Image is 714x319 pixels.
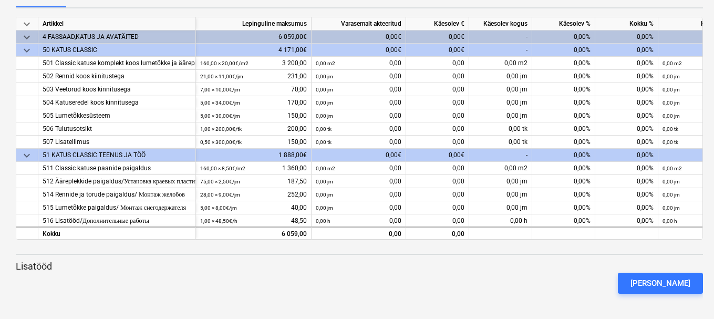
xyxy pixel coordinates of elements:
div: 0,00 [316,175,401,188]
div: Varasemalt akteeritud [312,17,406,30]
small: 0,00 jm [316,74,333,79]
div: 200,00 [200,122,307,136]
div: 515 Lumetõkke paigaldus/ Монтаж снегодержателя [43,201,191,214]
div: 0,00 [406,214,469,228]
div: 503 Veetorud koos kinnitusega [43,83,191,96]
div: 0,00 jm [469,70,532,83]
div: 514 Rennide ja torude paigaldus/ Монтаж желобов [43,188,191,201]
small: 5,00 × 30,00€ / jm [200,113,240,119]
small: 0,00 jm [316,113,333,119]
div: 51 KATUS CLASSIC TEENUS JA TÖÖ [43,149,191,162]
small: 160,00 × 20,00€ / m2 [200,60,249,66]
div: 70,00 [200,83,307,96]
div: 50 KATUS CLASSIC [43,44,191,57]
div: 1 360,00 [200,162,307,175]
small: 0,00 jm [663,113,680,119]
small: 0,00 m2 [316,60,335,66]
div: 0,00 [316,57,401,70]
span: keyboard_arrow_down [20,31,33,44]
div: 0,00 [316,188,401,201]
div: 0,00% [595,83,658,96]
small: 0,00 jm [316,100,333,106]
div: 0,00 m2 [469,57,532,70]
div: Käesolev kogus [469,17,532,30]
div: 504 Katuseredel koos kinnitusega [43,96,191,109]
div: 0,00 [406,57,469,70]
div: Käesolev % [532,17,595,30]
div: 0,00 [316,96,401,109]
div: 0,00% [595,30,658,44]
div: 0,00 [316,70,401,83]
div: 0,00% [595,162,658,175]
span: keyboard_arrow_down [20,44,33,57]
div: 0,00 jm [469,109,532,122]
div: 4 171,00€ [196,44,312,57]
div: 150,00 [200,109,307,122]
div: 0,00€ [406,44,469,57]
div: 501 Classic katuse komplekt koos lumetõkke ja ääreplekidega [43,57,191,70]
small: 0,00 h [316,218,330,224]
div: 0,00 [316,214,401,228]
div: 0,00% [532,149,595,162]
div: 0,00% [532,214,595,228]
small: 28,00 × 9,00€ / jm [200,192,240,198]
small: 0,00 tk [663,139,678,145]
div: 0,00€ [312,149,406,162]
div: 187,50 [200,175,307,188]
div: 0,00 [406,201,469,214]
div: Käesolev € [406,17,469,30]
div: Artikkel [38,17,196,30]
div: 0,00 jm [469,96,532,109]
small: 0,00 jm [316,192,333,198]
small: 0,00 tk [663,126,678,132]
div: 0,00% [532,201,595,214]
div: 0,00% [595,96,658,109]
div: 231,00 [200,70,307,83]
div: 0,00% [532,83,595,96]
div: Kokku [38,227,196,240]
small: 21,00 × 11,00€ / jm [200,74,243,79]
small: 75,00 × 2,50€ / jm [200,179,240,184]
small: 5,00 × 8,00€ / jm [200,205,237,211]
div: 0,00 h [469,214,532,228]
span: keyboard_arrow_down [20,18,33,30]
small: 0,00 jm [663,192,680,198]
div: 0,00% [532,70,595,83]
div: 0,00 m2 [469,162,532,175]
div: 506 Tulutusotsikt [43,122,191,136]
div: 0,00% [595,188,658,201]
div: 0,00 tk [469,122,532,136]
small: 0,00 jm [663,179,680,184]
div: 502 Rennid koos kiinitustega [43,70,191,83]
div: 0,00% [532,175,595,188]
div: 0,00% [595,175,658,188]
div: 0,00% [532,96,595,109]
div: 0,00€ [312,30,406,44]
div: 0,00 [406,83,469,96]
div: 40,00 [200,201,307,214]
small: 0,00 jm [663,87,680,92]
div: 0,00% [595,149,658,162]
div: 0,00 [316,122,401,136]
div: 507 Lisatellimus [43,136,191,149]
div: 0,00% [532,162,595,175]
div: 150,00 [200,136,307,149]
div: 1 888,00€ [196,149,312,162]
div: 48,50 [200,214,307,228]
small: 160,00 × 8,50€ / m2 [200,166,245,171]
div: 0,00% [532,109,595,122]
div: 0,00% [595,70,658,83]
div: 0,00% [532,122,595,136]
span: keyboard_arrow_down [20,149,33,162]
div: 516 Lisatööd/Дополнительные работы [43,214,191,228]
div: 0,00 [316,109,401,122]
button: [PERSON_NAME] [618,273,703,294]
div: 6 059,00€ [196,30,312,44]
div: 0,00 jm [469,188,532,201]
small: 0,00 m2 [316,166,335,171]
div: 0,00 [406,70,469,83]
div: 0,00 jm [469,83,532,96]
div: 4 FASSAAD,KATUS JA AVATÄITED [43,30,191,44]
small: 0,00 tk [316,139,332,145]
div: 505 Lumetõkkesüsteem [43,109,191,122]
